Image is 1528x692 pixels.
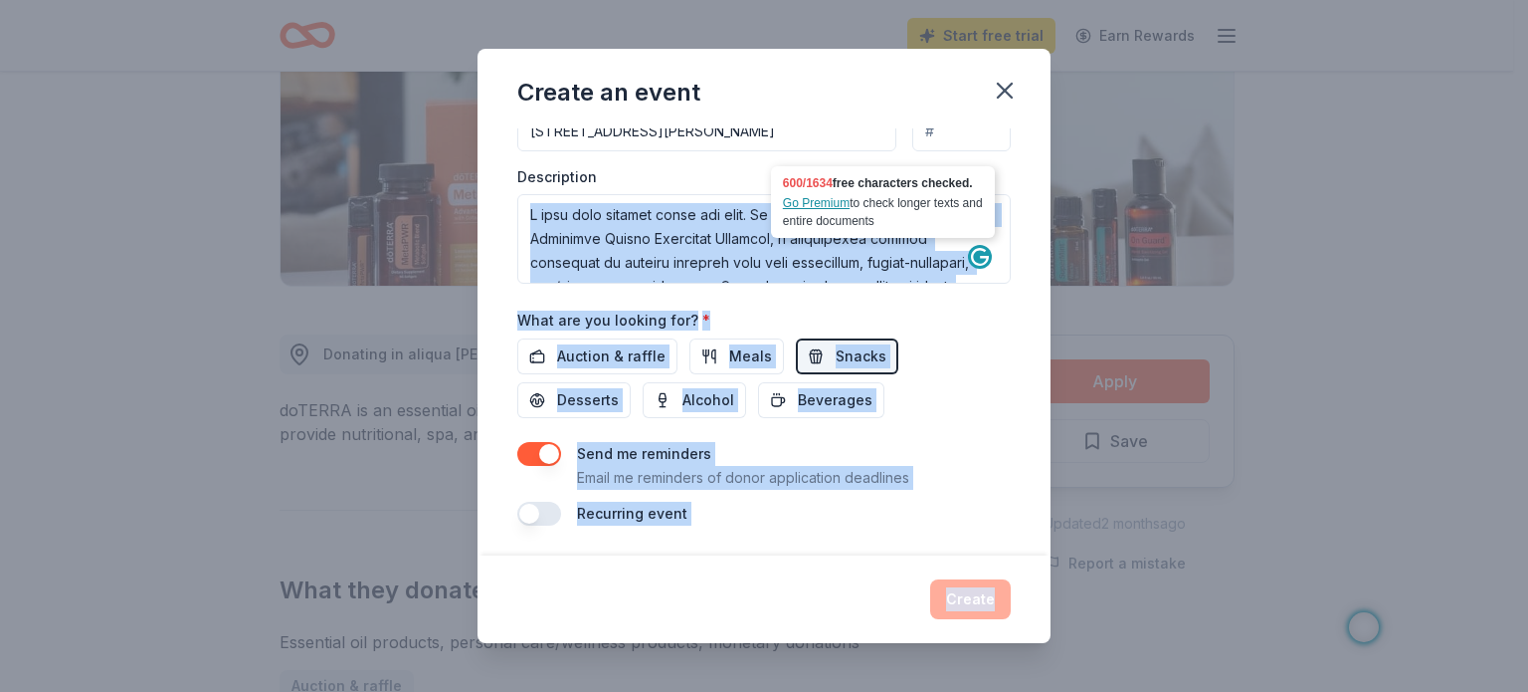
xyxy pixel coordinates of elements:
span: Beverages [798,388,872,412]
span: 600/1634 [783,176,833,190]
label: Send me reminders [577,445,711,462]
button: Auction & raffle [517,339,677,374]
span: free characters checked. [833,176,973,190]
input: # [912,112,1011,151]
span: Snacks [836,345,886,368]
button: Desserts [517,382,631,418]
div: to check longer texts and entire documents [783,194,983,230]
p: Email me reminders of donor application deadlines [577,466,909,490]
button: Meals [689,339,784,374]
button: Snacks [796,339,898,374]
a: Go Premium [783,196,850,210]
label: Recurring event [577,505,687,522]
button: Alcohol [643,382,746,418]
span: Auction & raffle [557,345,666,368]
button: Beverages [758,382,884,418]
textarea: L ipsu dolo sitamet conse adi elit. Se doei te Incid Utlabo, etd M aliq en Adminimve Quisno Exerc... [517,194,1011,284]
span: Meals [729,345,772,368]
label: Description [517,167,597,187]
span: Desserts [557,388,619,412]
div: Create an event [517,77,700,109]
label: What are you looking for? [517,311,710,331]
input: Enter a US address [517,112,896,151]
span: Alcohol [682,388,734,412]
